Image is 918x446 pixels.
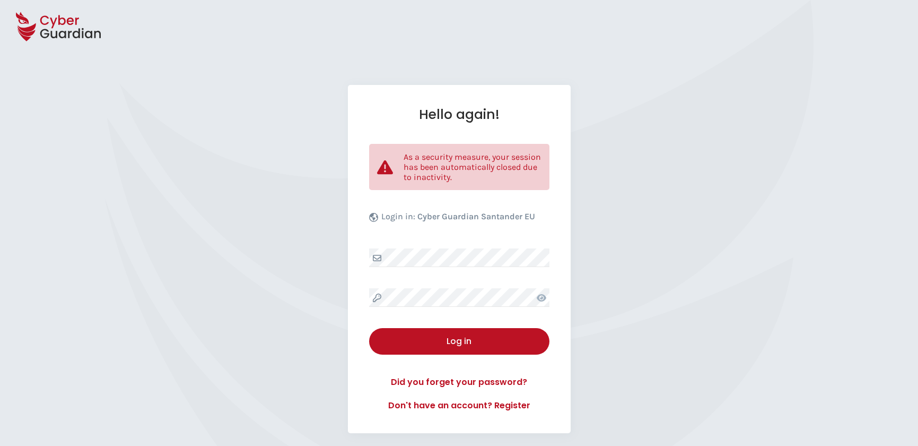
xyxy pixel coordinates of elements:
[369,376,549,389] a: Did you forget your password?
[404,152,541,182] p: As a security measure, your session has been automatically closed due to inactivity.
[369,399,549,412] a: Don't have an account? Register
[381,211,535,227] p: Login in:
[369,106,549,123] h1: Hello again!
[377,335,541,348] div: Log in
[369,328,549,355] button: Log in
[417,211,535,221] b: Cyber Guardian Santander EU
